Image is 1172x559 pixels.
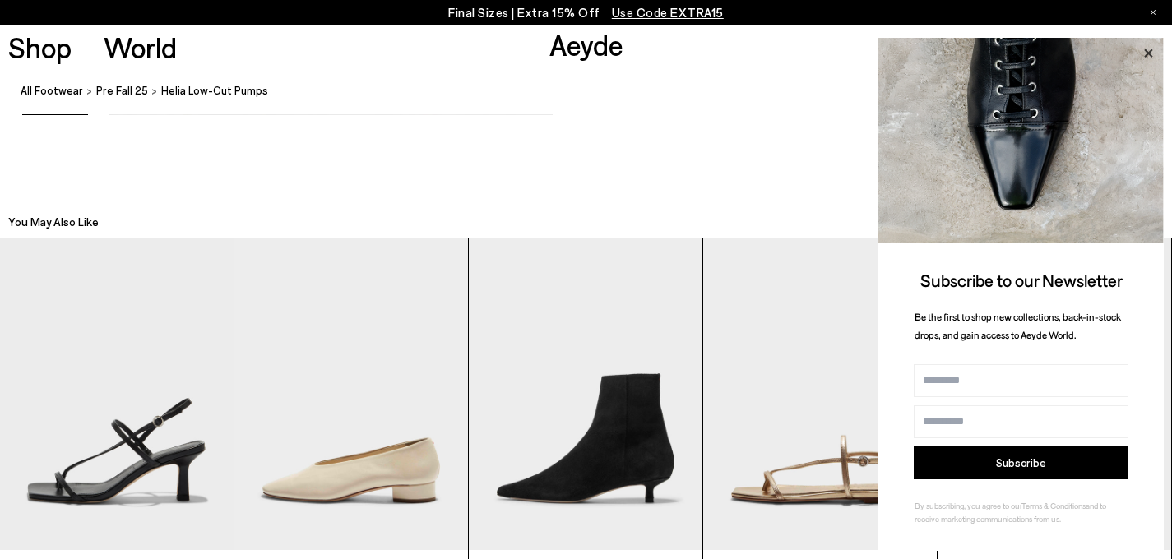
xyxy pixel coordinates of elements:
[161,82,268,99] span: Helia Low-Cut Pumps
[21,82,83,99] a: All Footwear
[234,238,468,550] img: Delia Low-Heeled Ballet Pumps
[21,69,1172,114] nav: breadcrumb
[914,446,1128,479] button: Subscribe
[448,2,724,23] p: Final Sizes | Extra 15% Off
[8,33,72,62] a: Shop
[920,270,1123,290] span: Subscribe to our Newsletter
[703,238,937,550] img: Ella Leather Toe-Post Sandals
[549,27,623,62] a: Aeyde
[878,38,1164,243] img: ca3f721fb6ff708a270709c41d776025.jpg
[915,311,1121,341] span: Be the first to shop new collections, back-in-stock drops, and gain access to Aeyde World.
[96,84,148,97] span: Pre Fall 25
[469,238,702,550] img: Sofie Suede Ankle Boots
[915,501,1021,510] span: By subscribing, you agree to our
[96,82,148,99] a: Pre Fall 25
[612,5,724,20] span: Navigate to /collections/ss25-final-sizes
[8,214,99,230] h2: You May Also Like
[1021,501,1086,510] a: Terms & Conditions
[104,33,177,62] a: World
